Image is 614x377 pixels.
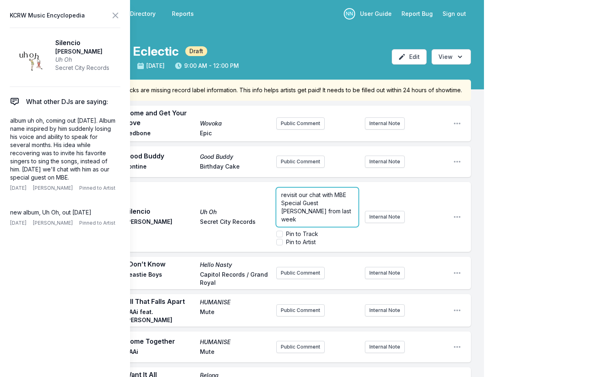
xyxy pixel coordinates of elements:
span: Mute [200,308,270,324]
span: Draft [185,46,207,56]
span: [DATE] [137,62,165,70]
span: [PERSON_NAME] [33,220,73,226]
span: What other DJs are saying: [26,97,108,106]
button: Open options [432,49,471,65]
span: Pinned to Artist [79,220,115,226]
button: Internal Note [365,211,405,223]
span: All That Falls Apart [125,297,195,306]
button: Open playlist item options [453,343,461,351]
span: Capitol Records / Grand Royal [200,271,270,287]
p: album uh oh, coming out [DATE]. Album name inspired by him suddenly losing his voice and ability ... [10,117,117,182]
button: Public Comment [276,304,325,316]
button: Open playlist item options [453,269,461,277]
img: Uh Oh [10,38,49,77]
button: Open playlist item options [453,213,461,221]
span: Secret City Records [55,64,109,72]
a: User Guide [355,6,397,21]
span: [PERSON_NAME] [55,48,109,56]
button: Public Comment [276,341,325,353]
button: Public Comment [276,267,325,279]
span: [PERSON_NAME] [33,185,73,191]
span: [DATE] [10,220,26,226]
p: Nassir Nassirzadeh [344,8,355,19]
span: Good Buddy [125,151,195,161]
span: HUMANISE [200,338,270,346]
span: Fontine [125,162,195,172]
span: revisit our chat with MBE Special Guest [PERSON_NAME] from last week [281,191,353,223]
span: Silencio [55,38,109,48]
span: I Don’t Know [125,259,195,269]
label: Pin to Artist [286,238,316,246]
span: Uh Oh [55,56,109,64]
button: Internal Note [365,341,405,353]
span: Hello Nasty [200,261,270,269]
span: Epic [200,129,270,139]
button: Internal Note [365,267,405,279]
span: HAAi feat. [PERSON_NAME] [125,308,195,324]
span: KCRW Music Encyclopedia [10,10,85,21]
span: Come and Get Your Love [125,108,195,128]
button: Public Comment [276,156,325,168]
button: Internal Note [365,156,405,168]
span: 9:00 AM - 12:00 PM [174,62,239,70]
span: Some of your tracks are missing record label information. This info helps artists get paid! It ne... [85,86,462,94]
button: Internal Note [365,304,405,316]
span: Mute [200,348,270,357]
span: Beastie Boys [125,271,195,287]
button: Sign out [438,6,471,21]
button: Open playlist item options [453,306,461,314]
p: new album, Uh Oh, out [DATE] [10,208,117,217]
span: Good Buddy [200,153,270,161]
span: Redbone [125,129,195,139]
button: Open playlist item options [453,119,461,128]
span: Silencio [125,206,195,216]
a: Reports [167,6,199,21]
span: Pinned to Artist [79,185,115,191]
button: Internal Note [365,117,405,130]
span: Birthday Cake [200,162,270,172]
button: Public Comment [276,117,325,130]
span: Uh Oh [200,208,270,216]
a: Report Bug [397,6,438,21]
span: [PERSON_NAME] [125,218,195,227]
span: HAAi [125,348,195,357]
span: HUMANISE [200,298,270,306]
button: Edit [392,49,427,65]
button: Open playlist item options [453,158,461,166]
label: Pin to Track [286,230,318,238]
span: Secret City Records [200,218,270,227]
span: Wovoka [200,119,270,128]
span: Come Together [125,336,195,346]
span: [DATE] [10,185,26,191]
